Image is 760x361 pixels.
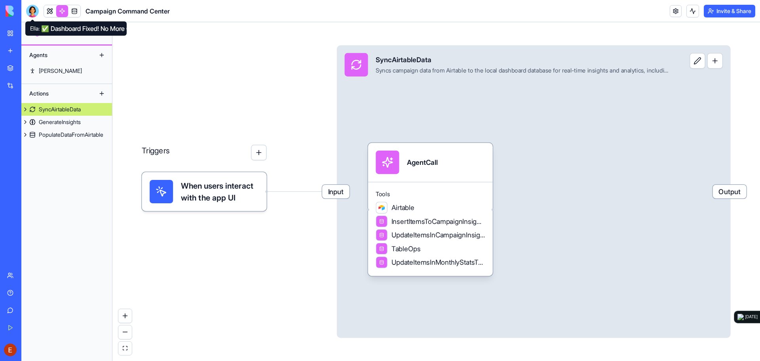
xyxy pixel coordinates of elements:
[407,157,438,167] div: AgentCall
[391,216,485,226] span: InsertItemsToCampaignInsightsTable
[704,5,755,17] button: Invite & Share
[376,55,668,65] div: SyncAirtableData
[142,114,266,211] div: Triggers
[39,67,82,75] div: [PERSON_NAME]
[6,6,55,17] img: logo
[39,118,81,126] div: GenerateInsights
[368,143,493,276] div: AgentCallToolsAirtableInsertItemsToCampaignInsightsTableUpdateItemsInCampaignInsightsTableTableOp...
[21,103,112,116] a: SyncAirtableData
[118,325,132,339] button: zoom out
[118,342,132,355] button: fit view
[118,309,132,323] button: zoom in
[25,49,89,61] div: Agents
[142,172,266,211] div: When users interact with the app UI
[376,67,668,74] div: Syncs campaign data from Airtable to the local dashboard database for real-time insights and anal...
[142,145,169,160] p: Triggers
[39,105,81,113] div: SyncAirtableData
[391,203,414,213] span: Airtable
[391,244,421,254] span: TableOps
[25,87,89,100] div: Actions
[391,230,485,240] span: UpdateItemsInCampaignInsightsTable
[337,45,731,338] div: InputSyncAirtableDataSyncs campaign data from Airtable to the local dashboard database for real-t...
[21,128,112,141] a: PopulateDataFromAirtable
[376,190,485,198] span: Tools
[39,131,103,139] div: PopulateDataFromAirtable
[181,180,259,203] span: When users interact with the app UI
[85,6,170,16] span: Campaign Command Center
[713,185,747,198] span: Output
[737,314,744,320] img: logo
[4,344,17,356] img: ACg8ocKFnJdMgNeqYT7_RCcLMN4YxrlIs1LBNMQb0qm9Kx_HdWhjfg=s96-c
[745,314,758,320] div: [DATE]
[322,185,350,198] span: Input
[21,65,112,77] a: [PERSON_NAME]
[21,116,112,128] a: GenerateInsights
[391,258,485,267] span: UpdateItemsInMonthlyStatsTable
